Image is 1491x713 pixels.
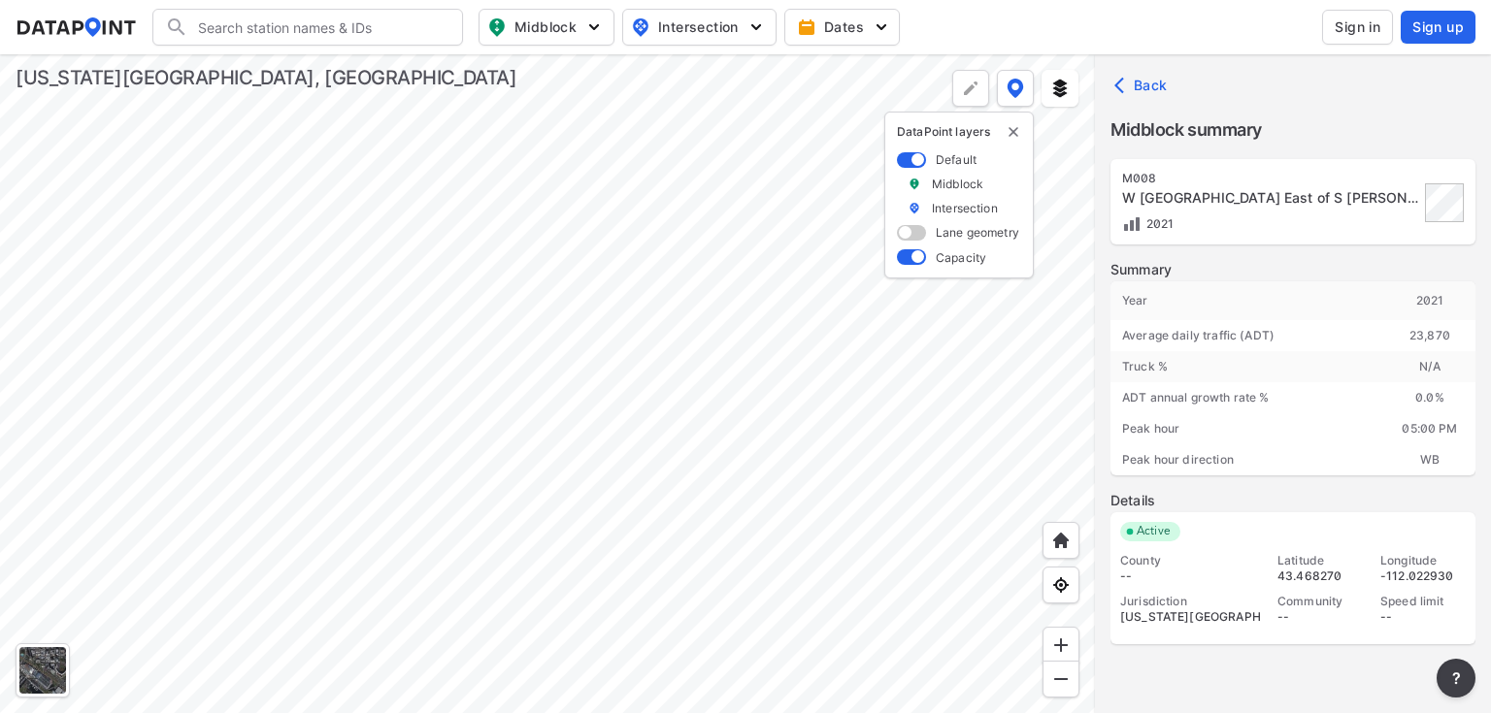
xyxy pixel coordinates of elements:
[1122,188,1419,208] div: W Sunnyside East of S Holmes
[1122,214,1142,234] img: Volume count
[1110,444,1384,475] div: Peak hour direction
[1384,320,1475,351] div: 23,870
[1384,413,1475,444] div: 05:00 PM
[1437,659,1475,697] button: more
[1322,10,1393,45] button: Sign in
[1380,609,1466,625] div: --
[936,249,986,266] label: Capacity
[1050,79,1070,98] img: layers.ee07997e.svg
[485,16,509,39] img: map_pin_mid.602f9df1.svg
[487,16,602,39] span: Midblock
[1006,124,1021,140] img: close-external-leyer.3061a1c7.svg
[1110,116,1475,144] label: Midblock summary
[1448,666,1464,690] span: ?
[1110,260,1475,279] label: Summary
[784,9,900,46] button: Dates
[1110,281,1384,320] div: Year
[746,17,766,37] img: 5YPKRKmlfpI5mqlR8AD95paCi+0kK1fRFDJSaMmawlwaeJcJwk9O2fotCW5ve9gAAAAASUVORK5CYII=
[1110,351,1384,382] div: Truck %
[997,70,1034,107] button: DataPoint layers
[1043,627,1079,664] div: Zoom in
[1380,568,1466,584] div: -112.022930
[1051,635,1071,655] img: ZvzfEJKXnyWIrJytrsY285QMwk63cM6Drc+sIAAAAASUVORK5CYII=
[872,17,891,37] img: 5YPKRKmlfpI5mqlR8AD95paCi+0kK1fRFDJSaMmawlwaeJcJwk9O2fotCW5ve9gAAAAASUVORK5CYII=
[797,17,816,37] img: calendar-gold.39a51dde.svg
[631,16,764,39] span: Intersection
[1129,522,1180,541] span: Active
[1380,553,1466,568] div: Longitude
[1051,531,1071,550] img: +XpAUvaXAN7GudzAAAAAElFTkSuQmCC
[1401,11,1475,44] button: Sign up
[1043,661,1079,697] div: Zoom out
[932,200,998,216] label: Intersection
[1120,594,1260,609] div: Jurisdiction
[1384,444,1475,475] div: WB
[1042,70,1078,107] button: External layers
[936,224,1019,241] label: Lane geometry
[1384,351,1475,382] div: N/A
[1120,609,1260,625] div: [US_STATE][GEOGRAPHIC_DATA], [GEOGRAPHIC_DATA]
[908,200,921,216] img: marker_Intersection.6861001b.svg
[188,12,450,43] input: Search
[1384,281,1475,320] div: 2021
[1120,568,1260,584] div: --
[1110,70,1176,101] button: Back
[479,9,614,46] button: Midblock
[1122,171,1419,186] div: M008
[1110,491,1475,510] label: Details
[1043,567,1079,603] div: View my location
[1051,669,1071,689] img: MAAAAAElFTkSuQmCC
[952,70,989,107] div: Polygon tool
[1380,594,1466,609] div: Speed limit
[1142,216,1175,231] span: 2021
[908,176,921,192] img: marker_Midblock.5ba75e30.svg
[584,17,604,37] img: 5YPKRKmlfpI5mqlR8AD95paCi+0kK1fRFDJSaMmawlwaeJcJwk9O2fotCW5ve9gAAAAASUVORK5CYII=
[1335,17,1380,37] span: Sign in
[16,64,516,91] div: [US_STATE][GEOGRAPHIC_DATA], [GEOGRAPHIC_DATA]
[1397,11,1475,44] a: Sign up
[622,9,777,46] button: Intersection
[1318,10,1397,45] a: Sign in
[1277,553,1363,568] div: Latitude
[801,17,887,37] span: Dates
[1412,17,1464,37] span: Sign up
[1110,413,1384,444] div: Peak hour
[897,124,1021,140] p: DataPoint layers
[1384,382,1475,413] div: 0.0 %
[1110,382,1384,413] div: ADT annual growth rate %
[1006,124,1021,140] button: delete
[932,176,983,192] label: Midblock
[16,643,70,697] div: Toggle basemap
[936,151,977,168] label: Default
[1277,594,1363,609] div: Community
[961,79,980,98] img: +Dz8AAAAASUVORK5CYII=
[1110,320,1384,351] div: Average daily traffic (ADT)
[629,16,652,39] img: map_pin_int.54838e6b.svg
[16,17,137,37] img: dataPointLogo.9353c09d.svg
[1007,79,1024,98] img: data-point-layers.37681fc9.svg
[1277,568,1363,584] div: 43.468270
[1051,575,1071,595] img: zeq5HYn9AnE9l6UmnFLPAAAAAElFTkSuQmCC
[1118,76,1168,95] span: Back
[1043,522,1079,559] div: Home
[1120,553,1260,568] div: County
[1277,609,1363,625] div: --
